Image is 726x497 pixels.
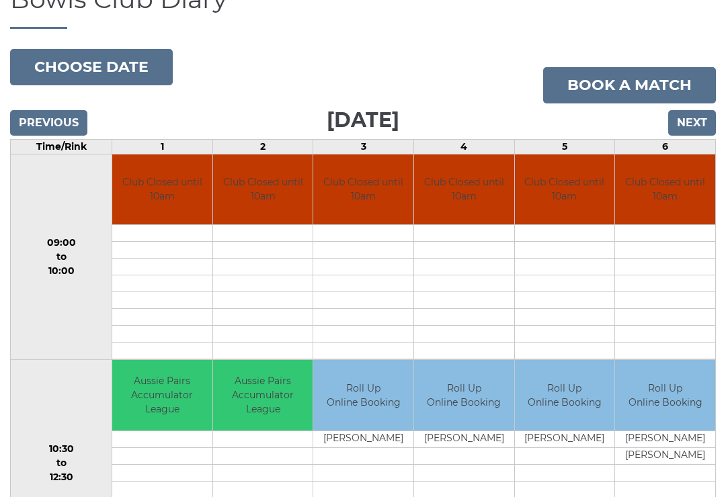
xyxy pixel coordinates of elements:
[112,140,213,154] td: 1
[112,361,212,431] td: Aussie Pairs Accumulator League
[414,361,514,431] td: Roll Up Online Booking
[11,140,112,154] td: Time/Rink
[112,155,212,226] td: Club Closed until 10am
[514,140,615,154] td: 5
[10,111,87,136] input: Previous
[615,361,715,431] td: Roll Up Online Booking
[313,155,413,226] td: Club Closed until 10am
[615,155,715,226] td: Club Closed until 10am
[543,68,716,104] a: Book a match
[414,431,514,448] td: [PERSON_NAME]
[313,140,414,154] td: 3
[313,361,413,431] td: Roll Up Online Booking
[313,431,413,448] td: [PERSON_NAME]
[11,154,112,361] td: 09:00 to 10:00
[414,155,514,226] td: Club Closed until 10am
[10,50,173,86] button: Choose date
[213,361,313,431] td: Aussie Pairs Accumulator League
[615,431,715,448] td: [PERSON_NAME]
[615,140,716,154] td: 6
[212,140,313,154] td: 2
[515,431,615,448] td: [PERSON_NAME]
[515,155,615,226] td: Club Closed until 10am
[515,361,615,431] td: Roll Up Online Booking
[615,448,715,465] td: [PERSON_NAME]
[414,140,515,154] td: 4
[213,155,313,226] td: Club Closed until 10am
[668,111,716,136] input: Next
